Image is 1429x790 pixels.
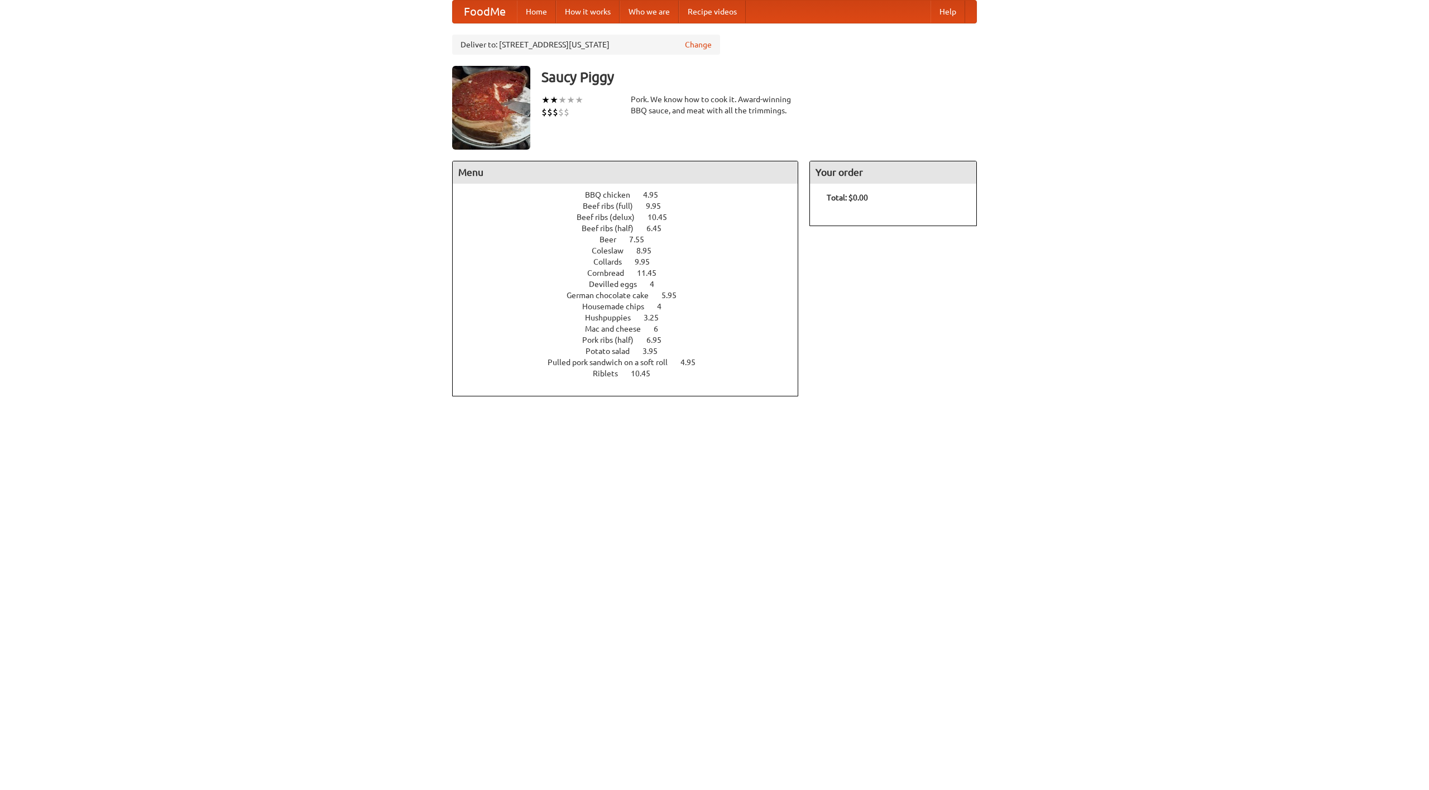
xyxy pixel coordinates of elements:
li: ★ [550,94,558,106]
a: Collards 9.95 [593,257,670,266]
span: 4.95 [680,358,707,367]
span: 10.45 [648,213,678,222]
li: ★ [567,94,575,106]
a: Mac and cheese 6 [585,324,679,333]
span: Collards [593,257,633,266]
a: Potato salad 3.95 [586,347,678,356]
li: ★ [558,94,567,106]
span: Devilled eggs [589,280,648,289]
span: 4 [657,302,673,311]
span: 7.55 [629,235,655,244]
span: 9.95 [635,257,661,266]
h3: Saucy Piggy [541,66,977,88]
li: $ [558,106,564,118]
a: Cornbread 11.45 [587,269,677,277]
a: How it works [556,1,620,23]
h4: Menu [453,161,798,184]
span: 3.25 [644,313,670,322]
div: Pork. We know how to cook it. Award-winning BBQ sauce, and meat with all the trimmings. [631,94,798,116]
a: Home [517,1,556,23]
a: Beef ribs (half) 6.45 [582,224,682,233]
span: Beef ribs (full) [583,202,644,210]
a: Devilled eggs 4 [589,280,675,289]
span: 10.45 [631,369,661,378]
a: Housemade chips 4 [582,302,682,311]
li: ★ [575,94,583,106]
span: 5.95 [661,291,688,300]
a: Help [931,1,965,23]
span: 11.45 [637,269,668,277]
span: German chocolate cake [567,291,660,300]
span: Beef ribs (delux) [577,213,646,222]
span: Coleslaw [592,246,635,255]
a: Beef ribs (full) 9.95 [583,202,682,210]
a: Change [685,39,712,50]
a: Who we are [620,1,679,23]
span: 4.95 [643,190,669,199]
span: 6 [654,324,669,333]
span: Beer [600,235,627,244]
b: Total: $0.00 [827,193,868,202]
a: Pulled pork sandwich on a soft roll 4.95 [548,358,716,367]
a: Riblets 10.45 [593,369,671,378]
span: Housemade chips [582,302,655,311]
a: German chocolate cake 5.95 [567,291,697,300]
a: Hushpuppies 3.25 [585,313,679,322]
li: $ [547,106,553,118]
img: angular.jpg [452,66,530,150]
h4: Your order [810,161,976,184]
a: Coleslaw 8.95 [592,246,672,255]
li: ★ [541,94,550,106]
a: FoodMe [453,1,517,23]
span: Pork ribs (half) [582,336,645,344]
li: $ [564,106,569,118]
span: 4 [650,280,665,289]
a: BBQ chicken 4.95 [585,190,679,199]
a: Recipe videos [679,1,746,23]
a: Beer 7.55 [600,235,665,244]
span: Beef ribs (half) [582,224,645,233]
a: Pork ribs (half) 6.95 [582,336,682,344]
span: Cornbread [587,269,635,277]
a: Beef ribs (delux) 10.45 [577,213,688,222]
span: Pulled pork sandwich on a soft roll [548,358,679,367]
span: 8.95 [636,246,663,255]
span: Riblets [593,369,629,378]
span: 9.95 [646,202,672,210]
li: $ [541,106,547,118]
span: Potato salad [586,347,641,356]
span: Hushpuppies [585,313,642,322]
span: 6.45 [646,224,673,233]
div: Deliver to: [STREET_ADDRESS][US_STATE] [452,35,720,55]
span: 3.95 [642,347,669,356]
span: 6.95 [646,336,673,344]
span: Mac and cheese [585,324,652,333]
span: BBQ chicken [585,190,641,199]
li: $ [553,106,558,118]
